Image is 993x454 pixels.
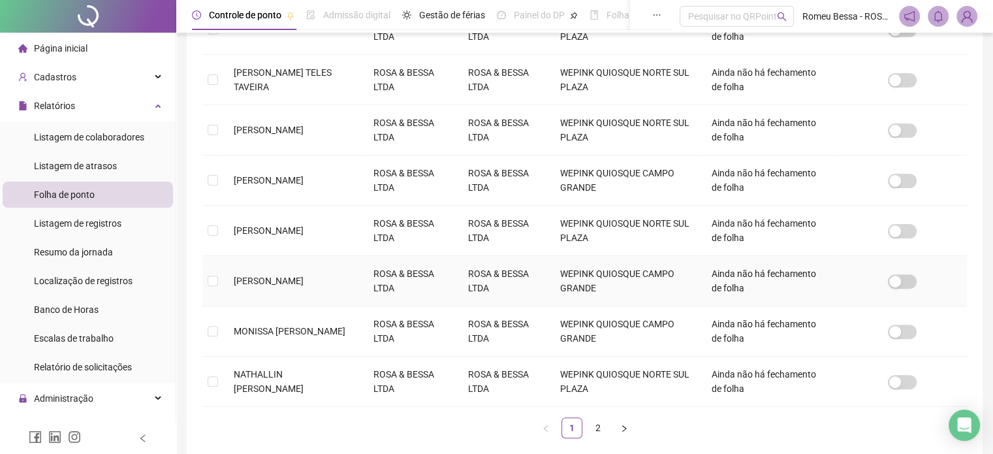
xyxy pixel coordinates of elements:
span: dashboard [497,10,506,20]
span: lock [18,394,27,403]
span: Ainda não há fechamento de folha [712,319,816,344]
span: left [542,425,550,432]
span: Administração [34,393,93,404]
span: Controle de ponto [209,10,281,20]
span: user-add [18,73,27,82]
span: [PERSON_NAME] TELES TAVEIRA [234,67,332,92]
span: Relatórios [34,101,75,111]
span: facebook [29,430,42,444]
span: Ainda não há fechamento de folha [712,369,816,394]
span: MONISSA [PERSON_NAME] [234,326,345,336]
li: 1 [561,417,582,438]
span: [PERSON_NAME] [234,175,304,186]
span: home [18,44,27,53]
span: pushpin [570,12,578,20]
td: ROSA & BESSA LTDA [458,206,550,256]
span: Exportações [34,422,85,432]
span: Listagem de atrasos [34,161,117,171]
span: Escalas de trabalho [34,333,114,344]
td: ROSA & BESSA LTDA [363,357,458,407]
td: ROSA & BESSA LTDA [458,357,550,407]
span: notification [904,10,915,22]
span: instagram [68,430,81,444]
td: ROSA & BESSA LTDA [458,105,550,155]
td: ROSA & BESSA LTDA [363,55,458,105]
span: Ainda não há fechamento de folha [712,67,816,92]
td: WEPINK QUIOSQUE NORTE SUL PLAZA [550,206,701,256]
span: Ainda não há fechamento de folha [712,218,816,243]
li: 2 [588,417,608,438]
td: WEPINK QUIOSQUE NORTE SUL PLAZA [550,55,701,105]
span: file [18,101,27,110]
span: Página inicial [34,43,87,54]
td: ROSA & BESSA LTDA [458,155,550,206]
button: right [614,417,635,438]
span: Listagem de colaboradores [34,132,144,142]
td: ROSA & BESSA LTDA [458,55,550,105]
span: search [777,12,787,22]
span: ellipsis [652,10,661,20]
span: left [138,434,148,443]
span: Ainda não há fechamento de folha [712,268,816,293]
span: right [620,425,628,432]
img: 94322 [957,7,977,26]
span: Listagem de registros [34,218,121,229]
td: ROSA & BESSA LTDA [363,206,458,256]
li: Próxima página [614,417,635,438]
span: clock-circle [192,10,201,20]
span: bell [932,10,944,22]
span: pushpin [287,12,294,20]
span: Banco de Horas [34,304,99,315]
span: Folha de ponto [34,189,95,200]
td: ROSA & BESSA LTDA [363,256,458,306]
button: left [535,417,556,438]
td: WEPINK QUIOSQUE CAMPO GRANDE [550,306,701,357]
td: WEPINK QUIOSQUE CAMPO GRANDE [550,256,701,306]
td: WEPINK QUIOSQUE CAMPO GRANDE [550,155,701,206]
td: ROSA & BESSA LTDA [458,306,550,357]
span: file-done [306,10,315,20]
span: Ainda não há fechamento de folha [712,168,816,193]
span: [PERSON_NAME] [234,276,304,286]
td: ROSA & BESSA LTDA [458,256,550,306]
td: WEPINK QUIOSQUE NORTE SUL PLAZA [550,105,701,155]
span: NATHALLIN [PERSON_NAME] [234,369,304,394]
span: Ainda não há fechamento de folha [712,118,816,142]
span: Admissão digital [323,10,390,20]
span: Relatório de solicitações [34,362,132,372]
li: Página anterior [535,417,556,438]
a: 1 [562,418,582,438]
span: linkedin [48,430,61,444]
span: sun [402,10,411,20]
span: book [590,10,599,20]
div: Open Intercom Messenger [949,410,980,441]
td: WEPINK QUIOSQUE NORTE SUL PLAZA [550,357,701,407]
span: [PERSON_NAME] [234,225,304,236]
span: Gestão de férias [419,10,485,20]
span: Localização de registros [34,276,133,286]
span: [PERSON_NAME] [234,125,304,135]
td: ROSA & BESSA LTDA [363,155,458,206]
span: Painel do DP [514,10,565,20]
span: Folha de pagamento [607,10,690,20]
a: 2 [588,418,608,438]
span: Cadastros [34,72,76,82]
span: Resumo da jornada [34,247,113,257]
span: Romeu Bessa - ROSA & BESSA LTDA [802,9,891,24]
td: ROSA & BESSA LTDA [363,105,458,155]
td: ROSA & BESSA LTDA [363,306,458,357]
